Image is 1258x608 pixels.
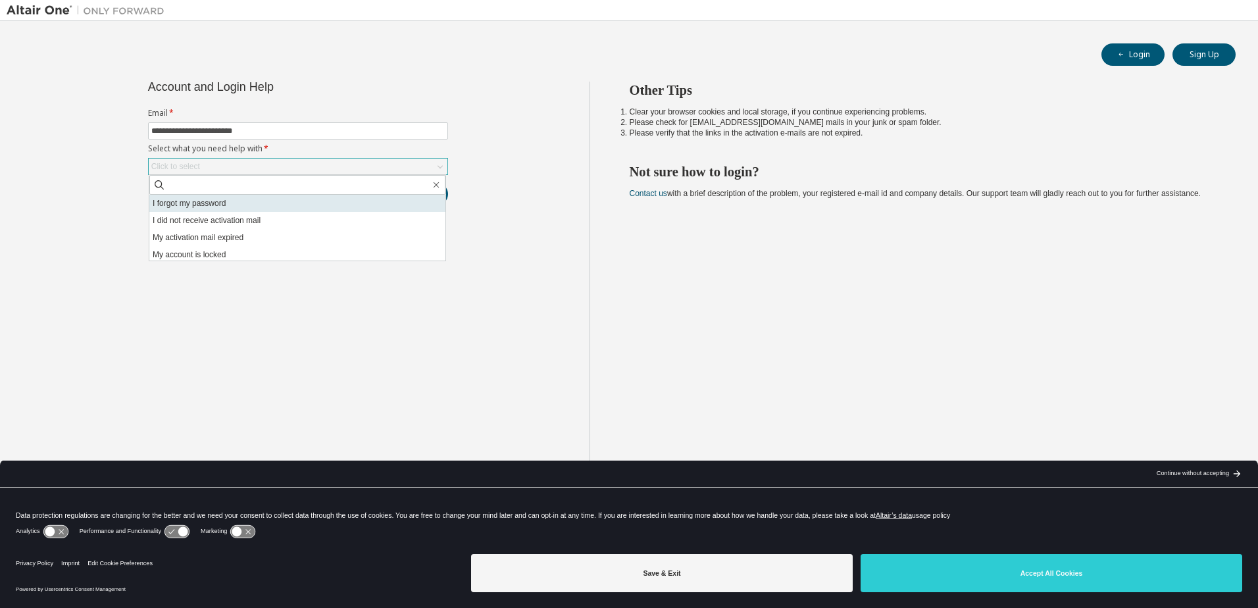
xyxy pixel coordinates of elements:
[149,195,445,212] li: I forgot my password
[7,4,171,17] img: Altair One
[148,82,388,92] div: Account and Login Help
[630,189,1201,198] span: with a brief description of the problem, your registered e-mail id and company details. Our suppo...
[149,159,447,174] div: Click to select
[630,189,667,198] a: Contact us
[148,108,448,118] label: Email
[630,128,1213,138] li: Please verify that the links in the activation e-mails are not expired.
[630,82,1213,99] h2: Other Tips
[630,117,1213,128] li: Please check for [EMAIL_ADDRESS][DOMAIN_NAME] mails in your junk or spam folder.
[630,107,1213,117] li: Clear your browser cookies and local storage, if you continue experiencing problems.
[1172,43,1236,66] button: Sign Up
[148,143,448,154] label: Select what you need help with
[1101,43,1165,66] button: Login
[151,161,200,172] div: Click to select
[630,163,1213,180] h2: Not sure how to login?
